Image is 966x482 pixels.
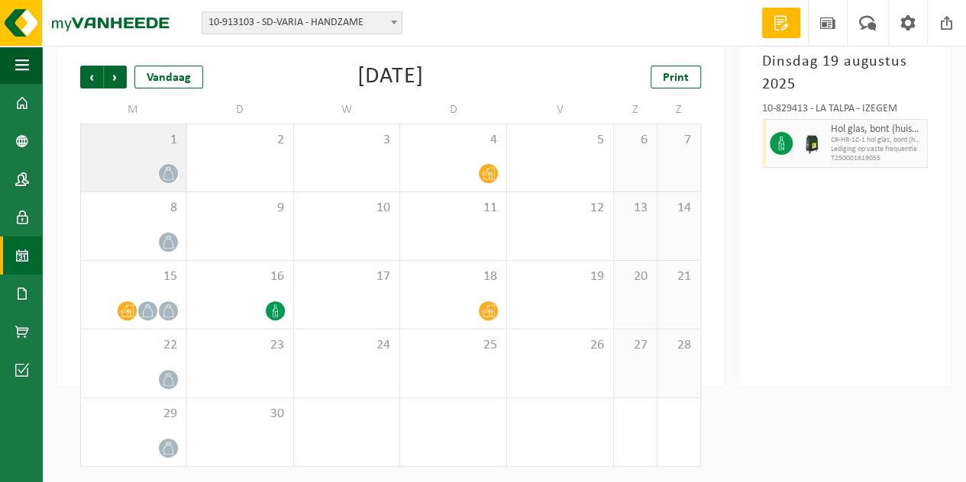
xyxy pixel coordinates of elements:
span: 14 [665,200,693,217]
span: 25 [408,337,499,354]
div: [DATE] [357,66,424,88]
td: M [80,96,187,124]
span: 6 [622,132,649,149]
span: 16 [195,268,286,285]
span: T250001619055 [831,154,924,163]
a: Print [651,66,701,88]
span: Vorige [80,66,103,88]
span: 5 [515,132,606,149]
h3: Dinsdag 19 augustus 2025 [762,50,929,96]
div: Vandaag [134,66,203,88]
td: D [400,96,507,124]
img: CR-HR-1C-1000-PES-01 [800,132,823,155]
span: 29 [89,406,179,423]
span: 2 [195,132,286,149]
td: W [294,96,401,124]
span: 22 [89,337,179,354]
span: 23 [195,337,286,354]
span: 30 [195,406,286,423]
span: 1 [89,132,179,149]
span: 9 [195,200,286,217]
span: 11 [408,200,499,217]
span: 4 [408,132,499,149]
td: D [187,96,294,124]
span: 10-913103 - SD-VARIA - HANDZAME [202,11,402,34]
span: 15 [89,268,179,285]
span: 10-913103 - SD-VARIA - HANDZAME [202,12,402,34]
span: 17 [302,268,393,285]
span: 26 [515,337,606,354]
span: CR-HR-1C-1 hol glas, bont (huishoudelijk) [831,136,924,145]
span: Volgende [104,66,127,88]
span: Lediging op vaste frequentie [831,145,924,154]
span: 24 [302,337,393,354]
span: Hol glas, bont (huishoudelijk) [831,124,924,136]
div: 10-829413 - LA TALPA - IZEGEM [762,104,929,119]
span: 21 [665,268,693,285]
span: 7 [665,132,693,149]
span: 13 [622,200,649,217]
td: Z [657,96,701,124]
td: V [507,96,614,124]
span: 27 [622,337,649,354]
span: 18 [408,268,499,285]
td: Z [614,96,657,124]
span: 20 [622,268,649,285]
span: 10 [302,200,393,217]
span: 3 [302,132,393,149]
span: 28 [665,337,693,354]
span: 12 [515,200,606,217]
span: 8 [89,200,179,217]
span: Print [663,72,689,84]
span: 19 [515,268,606,285]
